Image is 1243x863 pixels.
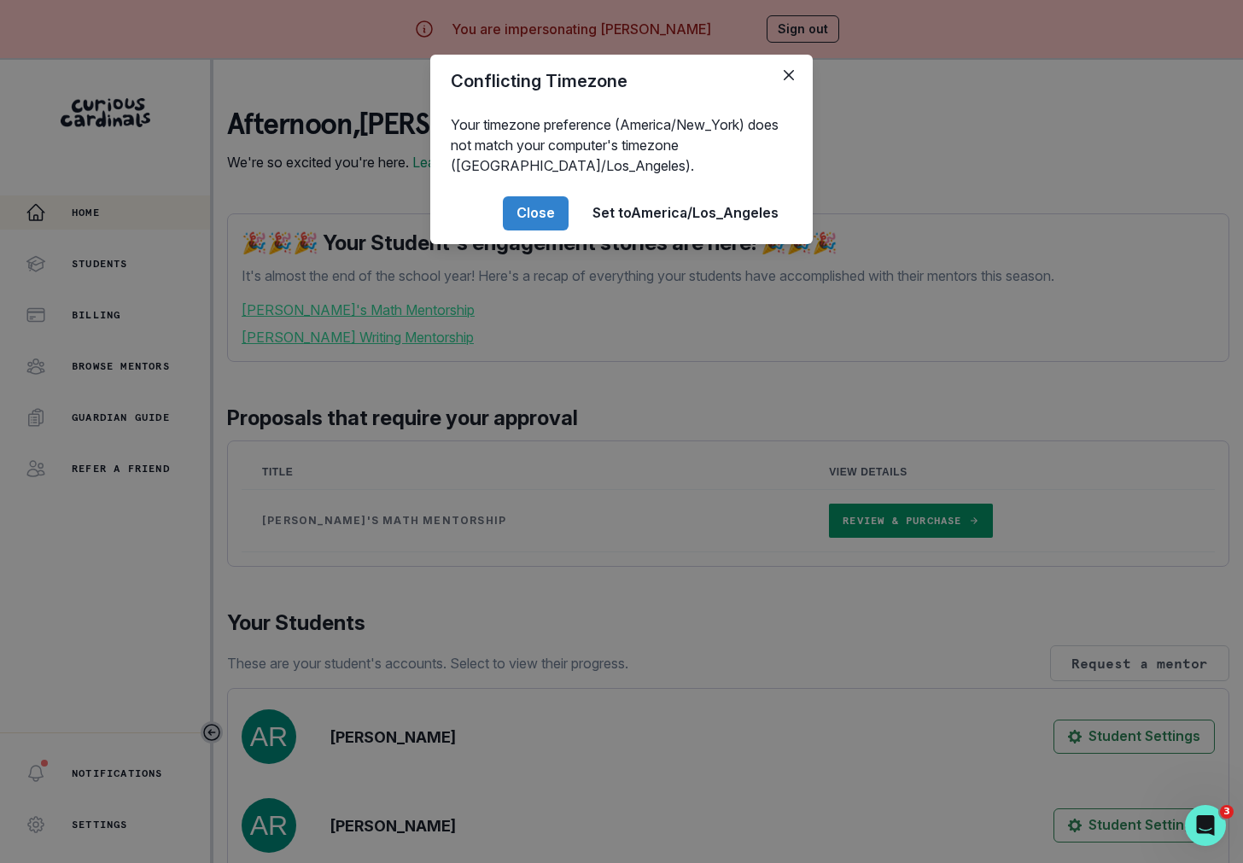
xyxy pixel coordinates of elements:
div: Your timezone preference (America/New_York) does not match your computer's timezone ([GEOGRAPHIC_... [430,108,813,183]
button: Close [775,61,802,89]
button: Close [503,196,569,230]
header: Conflicting Timezone [430,55,813,108]
span: 3 [1220,805,1234,819]
iframe: Intercom live chat [1185,805,1226,846]
button: Set toAmerica/Los_Angeles [579,196,792,230]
